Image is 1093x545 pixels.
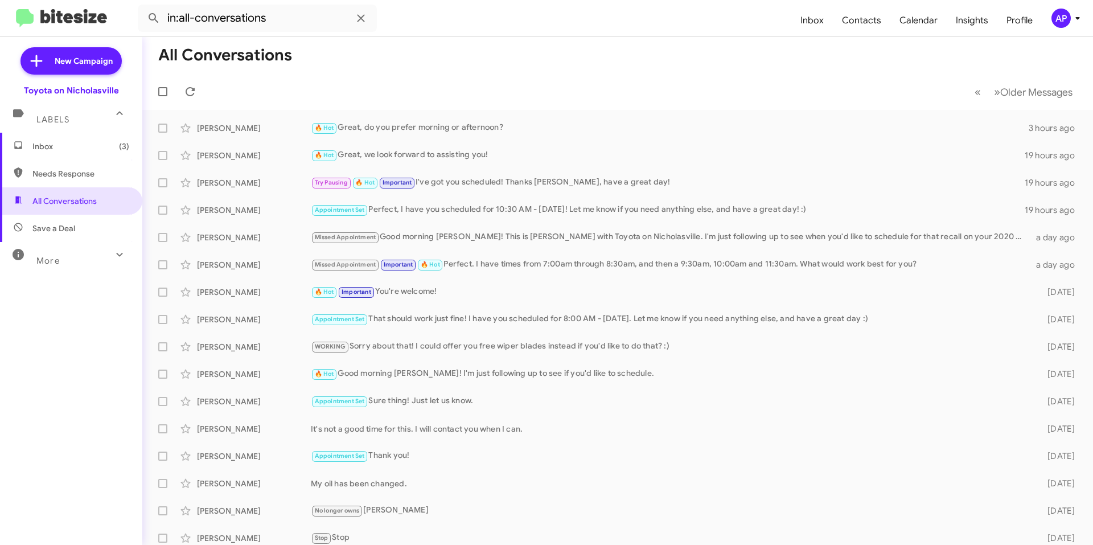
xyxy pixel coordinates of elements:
span: Try Pausing [315,179,348,186]
div: [PERSON_NAME] [197,259,311,271]
span: Older Messages [1000,86,1073,99]
div: [PERSON_NAME] [197,532,311,544]
span: Important [383,179,412,186]
div: [PERSON_NAME] [197,314,311,325]
div: Good morning [PERSON_NAME]! I'm just following up to see if you'd like to schedule. [311,367,1029,380]
div: [PERSON_NAME] [197,396,311,407]
div: Sure thing! Just let us know. [311,395,1029,408]
div: [DATE] [1029,286,1084,298]
span: 🔥 Hot [355,179,375,186]
div: AP [1051,9,1071,28]
div: [PERSON_NAME] [197,150,311,161]
span: Missed Appointment [315,233,376,241]
span: Appointment Set [315,315,365,323]
div: [PERSON_NAME] [197,232,311,243]
button: Next [987,80,1079,104]
a: Profile [997,4,1042,37]
div: [PERSON_NAME] [197,204,311,216]
div: [DATE] [1029,341,1084,353]
span: Appointment Set [315,452,365,460]
div: Great, we look forward to assisting you! [311,149,1025,162]
div: [PERSON_NAME] [197,450,311,462]
button: AP [1042,9,1080,28]
span: Appointment Set [315,206,365,214]
span: 🔥 Hot [315,288,334,296]
a: Calendar [890,4,947,37]
span: 🔥 Hot [315,124,334,132]
div: It's not a good time for this. I will contact you when I can. [311,423,1029,435]
div: That should work just fine! I have you scheduled for 8:00 AM - [DATE]. Let me know if you need an... [311,313,1029,326]
span: All Conversations [32,195,97,207]
span: (3) [119,141,129,152]
div: I've got you scheduled! Thanks [PERSON_NAME], have a great day! [311,176,1025,189]
div: a day ago [1029,232,1084,243]
div: [PERSON_NAME] [311,504,1029,517]
div: a day ago [1029,259,1084,271]
div: [DATE] [1029,396,1084,407]
div: [DATE] [1029,368,1084,380]
div: [PERSON_NAME] [197,505,311,517]
span: Important [384,261,413,268]
div: Perfect. I have times from 7:00am through 8:30am, and then a 9:30am, 10:00am and 11:30am. What wo... [311,258,1029,271]
div: 19 hours ago [1025,204,1084,216]
span: Appointment Set [315,398,365,405]
a: Inbox [791,4,833,37]
div: Toyota on Nicholasville [24,85,119,96]
span: No longer owns [315,507,360,514]
a: New Campaign [20,47,122,75]
div: You're welcome! [311,285,1029,298]
div: [DATE] [1029,314,1084,325]
div: My oil has been changed. [311,478,1029,489]
div: [DATE] [1029,423,1084,435]
div: [PERSON_NAME] [197,286,311,298]
span: New Campaign [55,55,113,67]
span: Important [342,288,371,296]
a: Contacts [833,4,890,37]
div: Thank you! [311,449,1029,462]
span: 🔥 Hot [421,261,440,268]
div: 19 hours ago [1025,150,1084,161]
div: [PERSON_NAME] [197,177,311,189]
span: WORKING [315,343,346,350]
span: Labels [36,114,69,125]
span: « [975,85,981,99]
span: Missed Appointment [315,261,376,268]
div: [PERSON_NAME] [197,423,311,435]
span: More [36,256,60,266]
span: Needs Response [32,168,129,179]
div: [DATE] [1029,505,1084,517]
button: Previous [968,80,988,104]
div: [PERSON_NAME] [197,122,311,134]
div: 3 hours ago [1029,122,1084,134]
div: [DATE] [1029,450,1084,462]
h1: All Conversations [158,46,292,64]
div: 19 hours ago [1025,177,1084,189]
div: Sorry about that! I could offer you free wiper blades instead if you'd like to do that? :) [311,340,1029,353]
nav: Page navigation example [968,80,1079,104]
a: Insights [947,4,997,37]
span: » [994,85,1000,99]
div: Good morning [PERSON_NAME]! This is [PERSON_NAME] with Toyota on Nicholasville. I'm just followin... [311,231,1029,244]
div: Great, do you prefer morning or afternoon? [311,121,1029,134]
div: [PERSON_NAME] [197,368,311,380]
div: Perfect, I have you scheduled for 10:30 AM - [DATE]! Let me know if you need anything else, and h... [311,203,1025,216]
span: Inbox [32,141,129,152]
span: 🔥 Hot [315,370,334,378]
span: 🔥 Hot [315,151,334,159]
div: [PERSON_NAME] [197,478,311,489]
span: Stop [315,534,328,542]
input: Search [138,5,377,32]
span: Save a Deal [32,223,75,234]
div: [PERSON_NAME] [197,341,311,353]
div: Stop [311,531,1029,544]
div: [DATE] [1029,532,1084,544]
div: [DATE] [1029,478,1084,489]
